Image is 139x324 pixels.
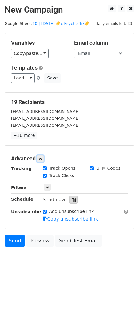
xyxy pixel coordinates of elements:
label: Add unsubscribe link [49,208,94,215]
a: Send Test Email [55,235,102,247]
a: Send [5,235,25,247]
span: Send now [43,197,66,202]
a: Copy unsubscribe link [43,216,98,222]
h5: 19 Recipients [11,99,128,106]
label: UTM Codes [96,165,120,172]
h5: Advanced [11,155,128,162]
a: Copy/paste... [11,49,49,58]
h5: Email column [74,40,128,46]
a: Daily emails left: 33 [93,21,134,26]
strong: Unsubscribe [11,209,41,214]
h5: Variables [11,40,65,46]
strong: Schedule [11,197,33,202]
label: Track Clicks [49,172,74,179]
a: Load... [11,73,35,83]
iframe: Chat Widget [108,295,139,324]
small: [EMAIL_ADDRESS][DOMAIN_NAME] [11,116,80,121]
label: Track Opens [49,165,76,172]
a: 10 | [DATE] ☀️x Psycho Tik☀️ [32,21,89,26]
strong: Tracking [11,166,32,171]
button: Save [44,73,60,83]
span: Daily emails left: 33 [93,20,134,27]
h2: New Campaign [5,5,134,15]
strong: Filters [11,185,27,190]
small: [EMAIL_ADDRESS][DOMAIN_NAME] [11,123,80,128]
a: +16 more [11,132,37,139]
small: Google Sheet: [5,21,90,26]
a: Templates [11,64,38,71]
a: Preview [26,235,54,247]
small: [EMAIL_ADDRESS][DOMAIN_NAME] [11,109,80,114]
